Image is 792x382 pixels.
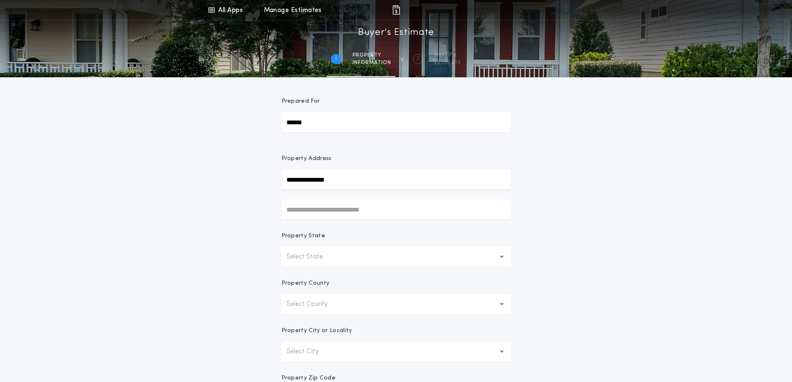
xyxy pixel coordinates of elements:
[353,52,391,59] span: Property
[281,155,511,163] p: Property Address
[281,232,325,240] p: Property State
[281,327,352,335] p: Property City or Locality
[281,97,320,106] p: Prepared For
[286,252,336,262] p: Select State
[358,26,434,39] h1: Buyer's Estimate
[434,59,461,66] span: ESTIMATE
[281,342,511,362] button: Select City
[281,112,511,132] input: Prepared For
[391,5,401,15] img: img
[286,347,332,357] p: Select City
[335,56,337,62] h2: 1
[551,6,582,14] img: vs-icon
[417,56,419,62] h2: 2
[281,279,330,288] p: Property County
[281,294,511,314] button: Select County
[281,247,511,267] button: Select State
[353,59,391,66] span: information
[434,52,461,59] span: BUYER'S
[286,299,341,309] p: Select County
